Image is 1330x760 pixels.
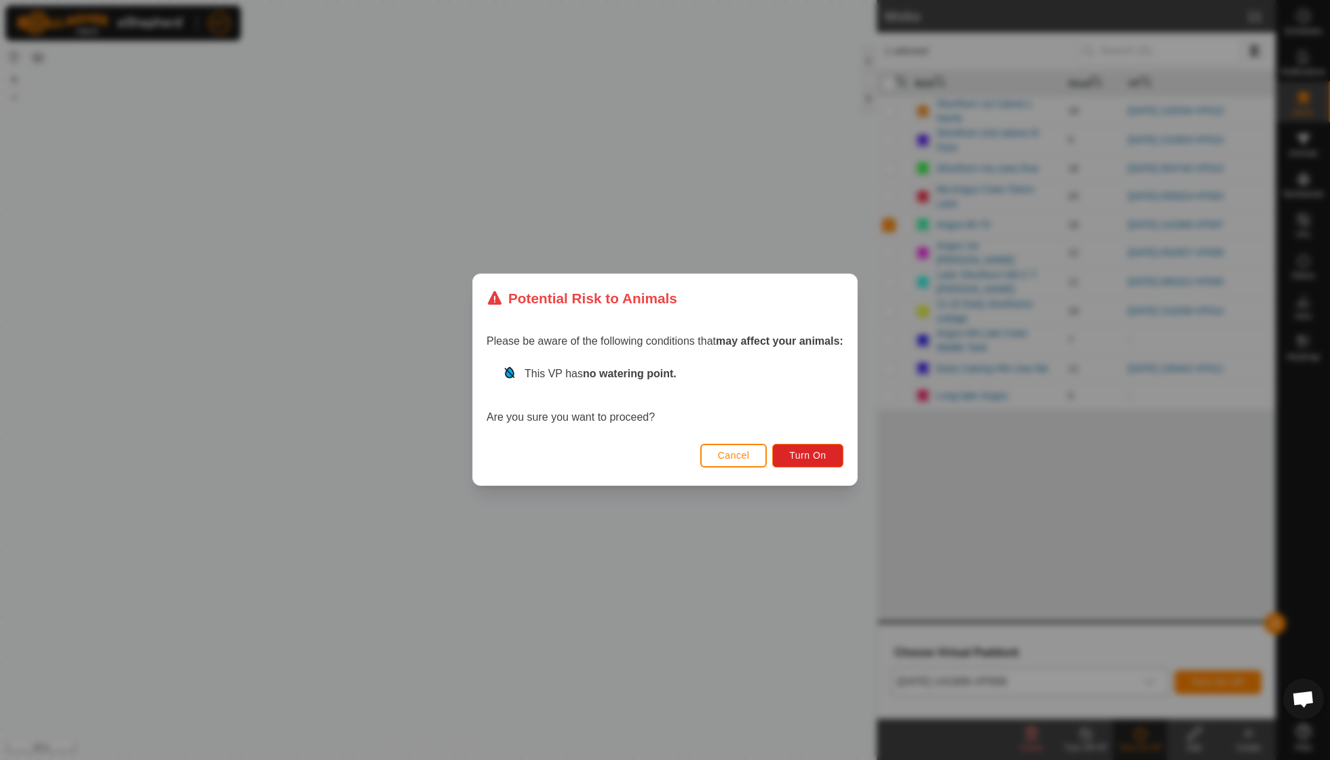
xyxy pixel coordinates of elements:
[1283,679,1324,719] a: Open chat
[790,451,826,461] span: Turn On
[718,451,750,461] span: Cancel
[487,366,843,426] div: Are you sure you want to proceed?
[487,288,677,309] div: Potential Risk to Animals
[716,336,843,347] strong: may affect your animals:
[773,444,843,468] button: Turn On
[583,368,677,380] strong: no watering point.
[487,336,843,347] span: Please be aware of the following conditions that
[700,444,767,468] button: Cancel
[525,368,677,380] span: This VP has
